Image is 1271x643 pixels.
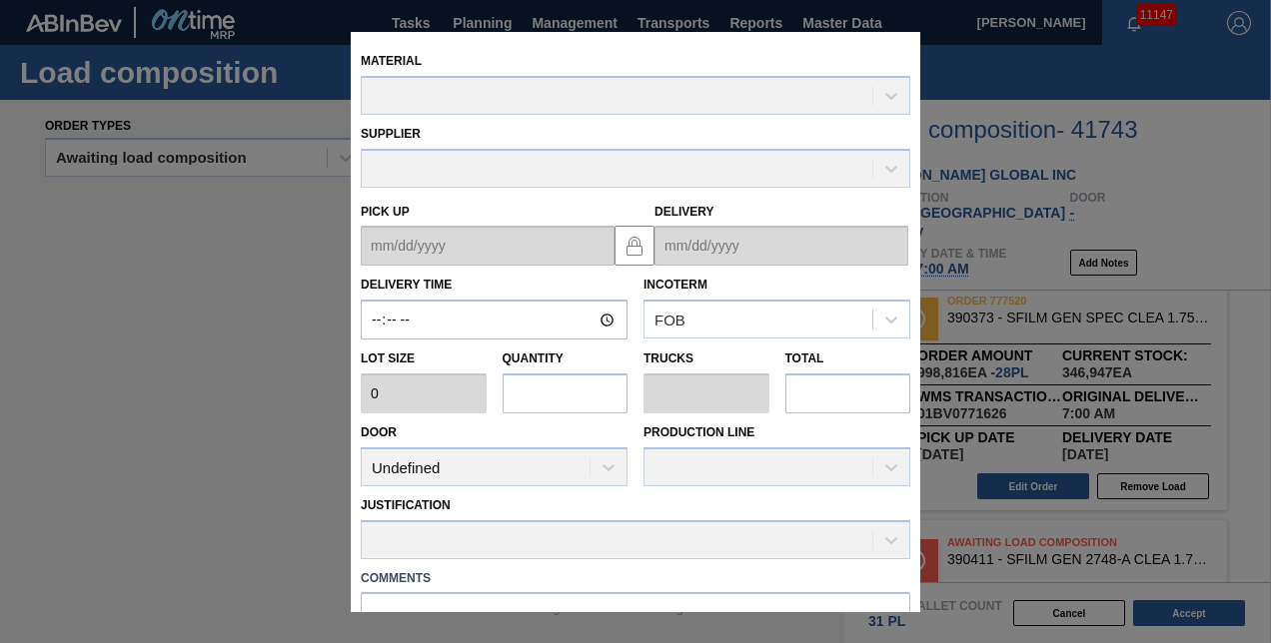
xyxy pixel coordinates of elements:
[643,351,693,365] label: Trucks
[654,312,685,328] div: FOB
[361,227,615,267] input: mm/dd/yyyy
[361,498,451,512] label: Justification
[654,205,714,219] label: Delivery
[654,227,908,267] input: mm/dd/yyyy
[361,344,487,373] label: Lot size
[361,54,422,68] label: Material
[361,127,421,141] label: Supplier
[361,425,397,439] label: Door
[615,226,654,266] button: locked
[361,564,910,593] label: Comments
[361,272,628,301] label: Delivery Time
[503,351,564,365] label: Quantity
[361,205,410,219] label: Pick up
[643,279,707,293] label: Incoterm
[643,425,754,439] label: Production Line
[623,234,646,258] img: locked
[785,351,824,365] label: Total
